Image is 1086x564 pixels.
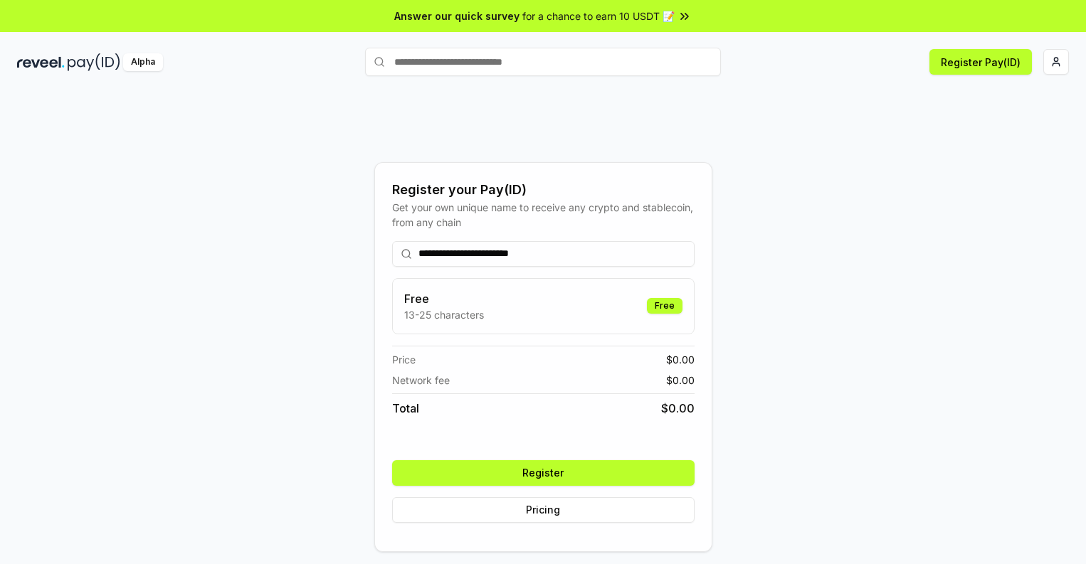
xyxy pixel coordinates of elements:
[392,460,695,486] button: Register
[404,307,484,322] p: 13-25 characters
[392,200,695,230] div: Get your own unique name to receive any crypto and stablecoin, from any chain
[661,400,695,417] span: $ 0.00
[394,9,520,23] span: Answer our quick survey
[392,352,416,367] span: Price
[929,49,1032,75] button: Register Pay(ID)
[522,9,675,23] span: for a chance to earn 10 USDT 📝
[392,373,450,388] span: Network fee
[392,180,695,200] div: Register your Pay(ID)
[123,53,163,71] div: Alpha
[392,400,419,417] span: Total
[392,497,695,523] button: Pricing
[404,290,484,307] h3: Free
[666,352,695,367] span: $ 0.00
[68,53,120,71] img: pay_id
[666,373,695,388] span: $ 0.00
[647,298,682,314] div: Free
[17,53,65,71] img: reveel_dark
